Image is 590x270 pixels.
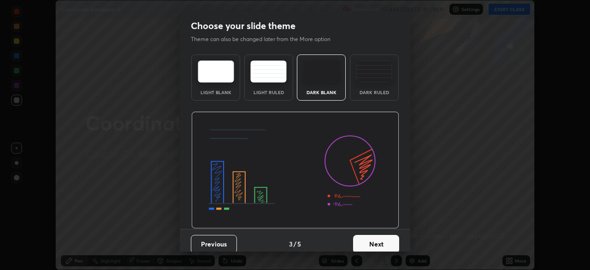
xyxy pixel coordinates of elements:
h4: 3 [289,239,293,249]
div: Light Blank [197,90,234,95]
div: Dark Blank [303,90,340,95]
h4: / [294,239,296,249]
button: Previous [191,235,237,253]
p: Theme can also be changed later from the More option [191,35,340,43]
button: Next [353,235,399,253]
img: lightRuledTheme.5fabf969.svg [250,60,287,83]
img: darkTheme.f0cc69e5.svg [303,60,340,83]
h2: Choose your slide theme [191,20,295,32]
img: darkRuledTheme.de295e13.svg [356,60,392,83]
div: Light Ruled [250,90,287,95]
h4: 5 [297,239,301,249]
div: Dark Ruled [356,90,393,95]
img: lightTheme.e5ed3b09.svg [198,60,234,83]
img: darkThemeBanner.d06ce4a2.svg [191,112,399,229]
